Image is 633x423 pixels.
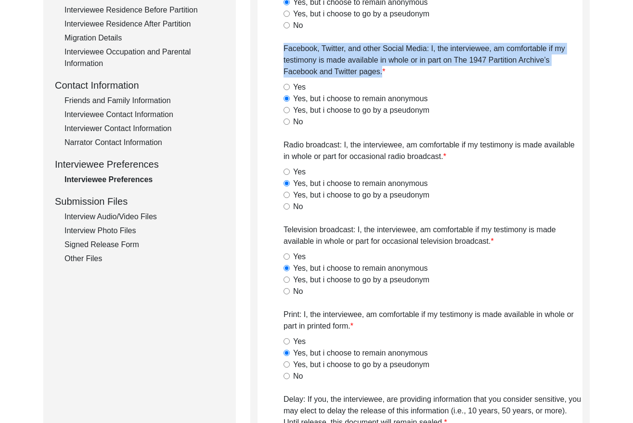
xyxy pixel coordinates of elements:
[293,347,428,359] label: Yes, but i choose to remain anonymous
[65,239,224,251] div: Signed Release Form
[293,105,429,116] label: Yes, but i choose to go by a pseudonym
[293,336,306,347] label: Yes
[65,95,224,106] div: Friends and Family Information
[284,139,582,162] label: Radio broadcast: I, the interviewee, am comfortable if my testimony is made available in whole or...
[293,201,303,212] label: No
[293,286,303,297] label: No
[293,251,306,263] label: Yes
[293,178,428,189] label: Yes, but i choose to remain anonymous
[55,194,224,209] div: Submission Files
[65,225,224,237] div: Interview Photo Files
[293,20,303,31] label: No
[293,263,428,274] label: Yes, but i choose to remain anonymous
[293,8,429,20] label: Yes, but i choose to go by a pseudonym
[293,189,429,201] label: Yes, but i choose to go by a pseudonym
[293,370,303,382] label: No
[65,32,224,44] div: Migration Details
[293,359,429,370] label: Yes, but i choose to go by a pseudonym
[65,137,224,148] div: Narrator Contact Information
[65,211,224,223] div: Interview Audio/Video Files
[293,274,429,286] label: Yes, but i choose to go by a pseudonym
[293,166,306,178] label: Yes
[284,43,582,78] label: Facebook, Twitter, and other Social Media: I, the interviewee, am comfortable if my testimony is ...
[55,78,224,93] div: Contact Information
[293,93,428,105] label: Yes, but i choose to remain anonymous
[284,309,582,332] label: Print: I, the interviewee, am comfortable if my testimony is made available in whole or part in p...
[65,109,224,120] div: Interviewee Contact Information
[65,18,224,30] div: Interviewee Residence After Partition
[65,253,224,264] div: Other Files
[65,174,224,185] div: Interviewee Preferences
[65,4,224,16] div: Interviewee Residence Before Partition
[293,81,306,93] label: Yes
[65,46,224,69] div: Interviewee Occupation and Parental Information
[284,224,582,247] label: Television broadcast: I, the interviewee, am comfortable if my testimony is made available in who...
[293,116,303,128] label: No
[65,123,224,134] div: Interviewer Contact Information
[55,157,224,172] div: Interviewee Preferences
